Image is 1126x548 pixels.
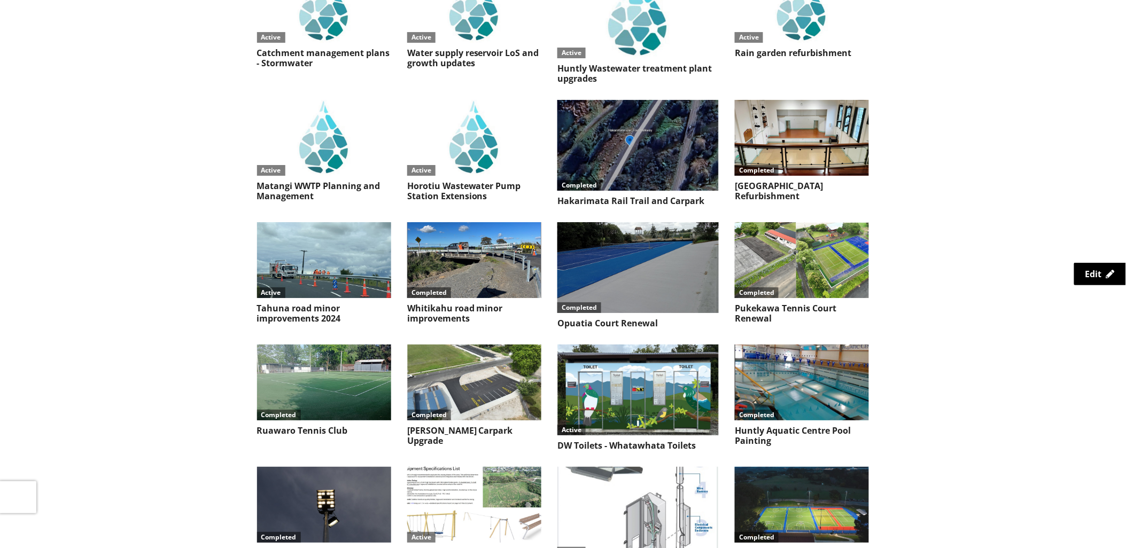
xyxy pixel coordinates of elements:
[257,410,301,420] div: Completed
[257,32,285,43] div: Active
[557,180,601,191] div: Completed
[407,345,541,446] a: Completed[PERSON_NAME] Carpark Upgrade
[257,345,391,420] img: Ruawaro Tennis Courts 1
[557,222,719,328] a: CompletedOpuatia Court Renewal
[557,196,719,206] h3: Hakarimata Rail Trail and Carpark
[735,426,869,446] h3: Huntly Aquatic Centre Pool Painting
[557,441,719,451] h3: DW Toilets - Whatawhata Toilets
[407,181,541,201] h3: Horotiu Wastewater Pump Station Extensions
[1074,263,1126,285] a: Edit
[735,100,869,175] img: Tuakau Hall Sept 2024 2
[735,165,779,176] div: Completed
[557,64,719,84] h3: Huntly Wastewater treatment plant upgrades
[257,48,391,68] h3: Catchment management plans - Stormwater
[257,165,285,176] div: Active
[1077,503,1115,542] iframe: Messenger Launcher
[735,345,869,420] img: PR-24002 Huntly Aquatic Centre Pool Painting 2
[735,303,869,324] h3: Pukekawa Tennis Court Renewal
[407,410,451,420] div: Completed
[407,165,436,176] div: Active
[557,425,586,435] div: Active
[407,222,541,298] img: Whitikahu Road May 2024
[257,426,391,436] h3: Ruawaro Tennis Club
[407,48,541,68] h3: Water supply reservoir LoS and growth updates
[735,467,869,542] img: Pookeno Tennis Court Lighting May 2024 2
[557,48,586,58] div: Active
[407,100,541,201] a: IAWAI logoActiveHorotiu Wastewater Pump Station Extensions
[407,345,541,420] img: PR-21169 Dr John Lightbody Carpark
[407,532,436,543] div: Active
[257,100,391,201] a: IAWAI logoActiveMatangi WWTP Planning and Management
[407,303,541,324] h3: Whitikahu road minor improvements
[1085,268,1102,280] span: Edit
[257,222,391,324] a: ActiveTahuna road minor improvements 2024
[407,32,436,43] div: Active
[557,100,719,206] a: CompletedHakarimata Rail Trail and Carpark
[257,303,391,324] h3: Tahuna road minor improvements 2024
[407,426,541,446] h3: [PERSON_NAME] Carpark Upgrade
[407,222,541,324] a: CompletedWhitikahu road minor improvements
[257,467,391,542] img: Paterson Park Feb 2024 2
[557,345,719,451] a: ActiveDW Toilets - Whatawhata Toilets
[557,345,719,435] img: PR-24000 Whatawhata Toilets
[735,287,779,298] div: Completed
[735,222,869,298] img: Pukekawa Courts Feb 2024 10
[557,100,719,191] img: PR-24257 Hakarimata Rail Trail and Carpark
[257,345,391,436] a: CompletedRuawaro Tennis Club
[257,100,391,175] img: Waters logo
[257,181,391,201] h3: Matangi WWTP Planning and Management
[735,222,869,324] a: CompletedPukekawa Tennis Court Renewal
[735,345,869,446] a: CompletedHuntly Aquatic Centre Pool Painting
[557,318,719,328] h3: Opuatia Court Renewal
[735,48,869,58] h3: Rain garden refurbishment
[735,532,779,543] div: Completed
[407,287,451,298] div: Completed
[735,100,869,201] a: Completed[GEOGRAPHIC_DATA] Refurbishment
[257,222,391,298] img: Tahuna Road Feb 2024
[735,181,869,201] h3: [GEOGRAPHIC_DATA] Refurbishment
[735,32,763,43] div: Active
[257,287,285,298] div: Active
[735,410,779,420] div: Completed
[557,222,719,313] img: Opuatia Courts 6
[407,467,541,542] img: Greenslade Reserve Playground Final Design
[407,100,541,175] img: Waters logo
[557,302,601,313] div: Completed
[257,532,301,543] div: Completed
